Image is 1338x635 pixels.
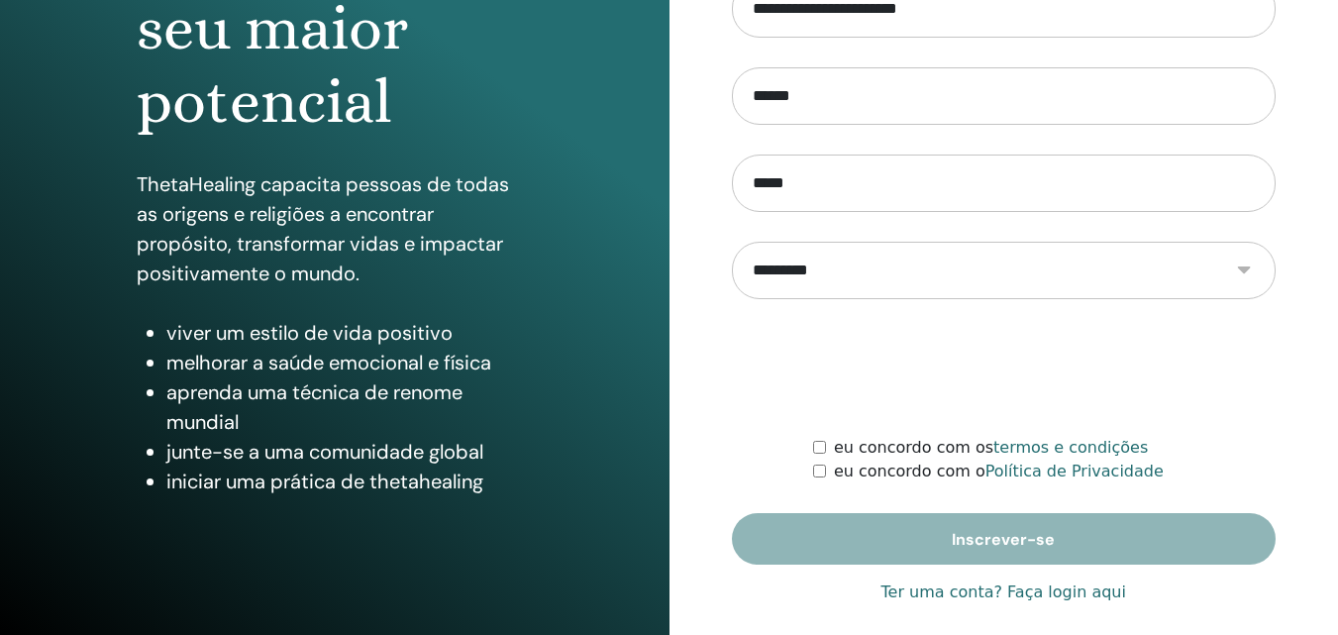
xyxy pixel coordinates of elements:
font: eu concordo com os [834,438,993,457]
font: viver um estilo de vida positivo [166,320,453,346]
iframe: reCAPTCHA [853,329,1154,406]
font: iniciar uma prática de thetahealing [166,469,483,494]
a: Ter uma conta? Faça login aqui [881,581,1126,604]
font: Ter uma conta? Faça login aqui [881,582,1126,601]
font: ThetaHealing capacita pessoas de todas as origens e religiões a encontrar propósito, transformar ... [137,171,509,286]
font: eu concordo com o [834,462,985,480]
font: junte-se a uma comunidade global [166,439,483,465]
a: Política de Privacidade [985,462,1164,480]
font: aprenda uma técnica de renome mundial [166,379,463,435]
a: termos e condições [993,438,1148,457]
font: melhorar a saúde emocional e física [166,350,491,375]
